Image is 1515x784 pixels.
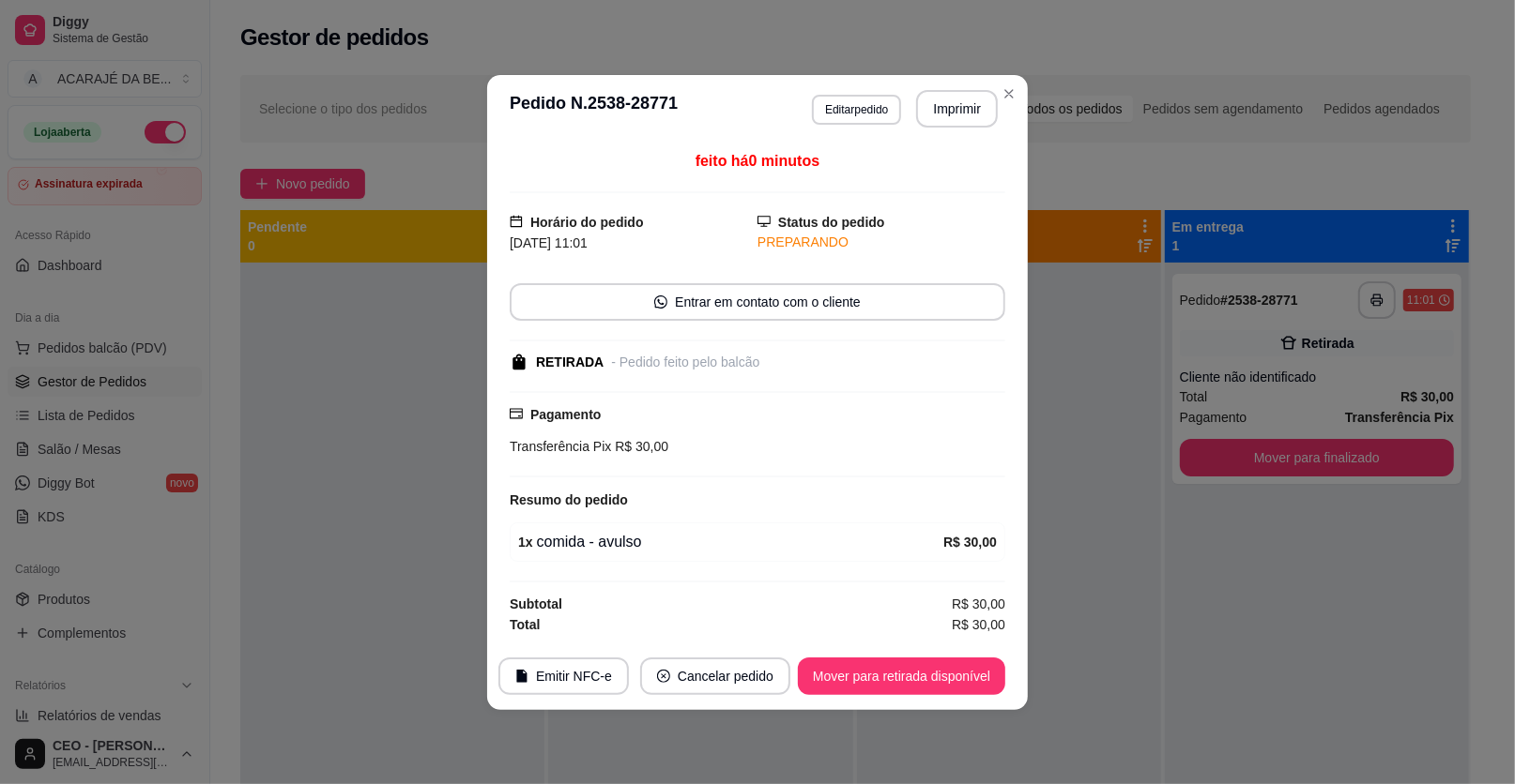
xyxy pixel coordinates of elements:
strong: Total [510,617,540,632]
span: R$ 30,00 [611,439,668,454]
button: fileEmitir NFC-e [498,657,629,695]
span: close-circle [657,670,670,683]
span: whats-app [654,295,667,309]
strong: Pagamento [530,407,601,422]
span: [DATE] 11:01 [510,235,588,250]
button: Mover para retirada disponível [798,657,1005,695]
strong: Horário do pedido [530,215,644,230]
div: comida - avulso [518,531,943,553]
div: - Pedido feito pelo balcão [611,353,759,372]
div: RETIRADA [536,353,604,372]
strong: Status do pedido [778,215,885,230]
strong: R$ 30,00 [943,535,997,550]
strong: Resumo do pedido [510,492,628,507]
span: calendar [510,215,523,228]
span: desktop [757,215,771,228]
button: Imprimir [916,90,998,128]
span: R$ 30,00 [952,614,1005,635]
button: Close [994,79,1024,109]
strong: Subtotal [510,596,562,611]
span: file [515,670,528,683]
span: Transferência Pix [510,439,611,454]
span: feito há 0 minutos [696,153,819,169]
div: PREPARANDO [757,233,1005,252]
span: R$ 30,00 [952,594,1005,614]
span: credit-card [510,407,523,420]
strong: 1 x [518,535,533,550]
h3: Pedido N. 2538-28771 [510,90,678,128]
button: whats-appEntrar em contato com o cliente [510,283,1005,321]
button: Editarpedido [812,95,901,125]
button: close-circleCancelar pedido [640,657,790,695]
